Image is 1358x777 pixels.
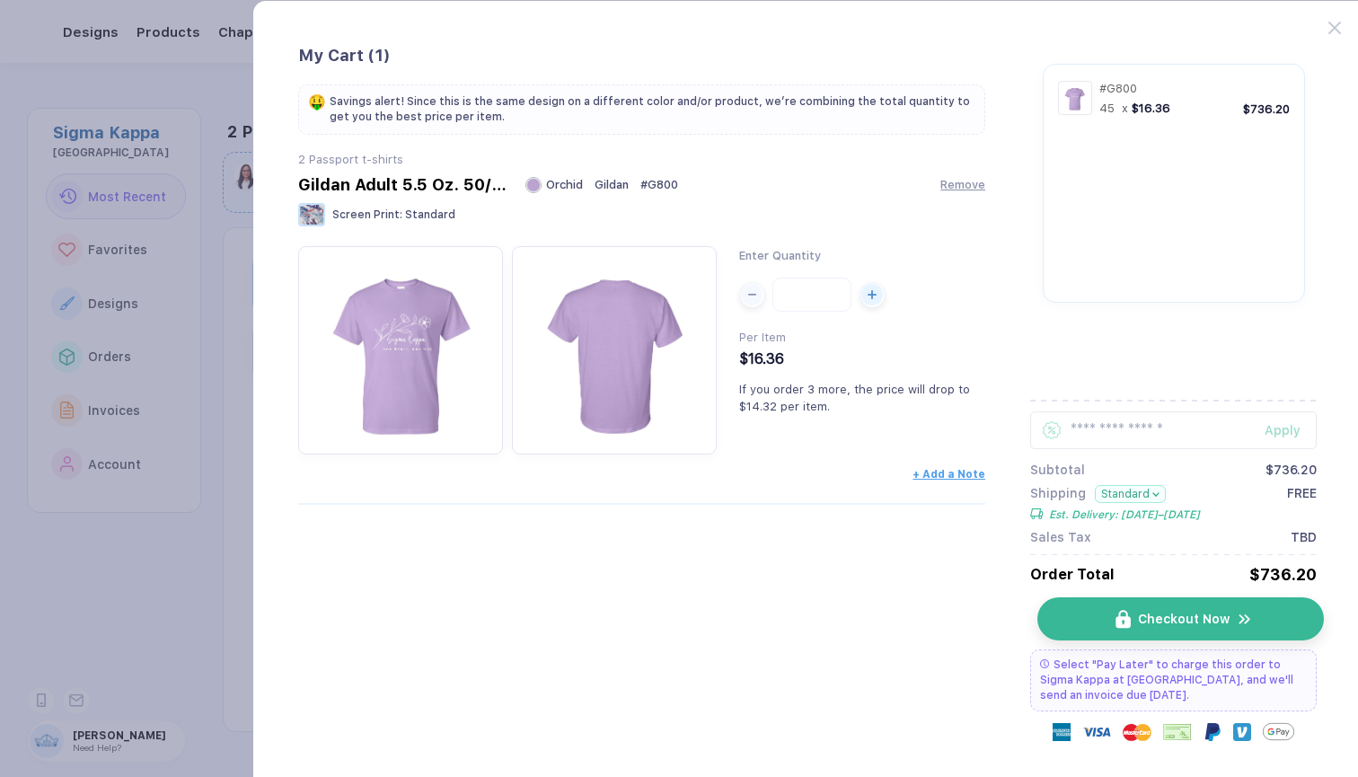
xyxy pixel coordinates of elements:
span: Est. Delivery: [DATE]–[DATE] [1049,508,1200,521]
img: f8a76f49-f1a5-4aab-8498-80d535234449_nt_back_1759267990893.jpg [521,255,708,442]
img: Paypal [1204,723,1221,741]
span: Orchid [546,178,583,191]
span: If you order 3 more, the price will drop to $14.32 per item. [739,383,970,413]
img: GPay [1263,716,1294,747]
span: Per Item [739,331,786,344]
img: Venmo [1233,723,1251,741]
span: Order Total [1030,566,1115,583]
span: Standard [405,208,455,221]
div: 2 Passport t-shirts [298,153,986,166]
button: iconCheckout Nowicon [1037,597,1323,640]
div: Gildan Adult 5.5 Oz. 50/50 T-Shirt [298,175,514,194]
img: pay later [1040,659,1049,668]
span: Enter Quantity [739,249,821,262]
div: My Cart ( 1 ) [298,46,986,66]
img: f8a76f49-f1a5-4aab-8498-80d535234449_nt_front_1759267990891.jpg [1062,84,1089,111]
div: Apply [1265,423,1317,437]
img: visa [1082,718,1111,746]
span: FREE [1287,486,1317,521]
span: 45 [1099,102,1115,115]
div: $736.20 [1243,102,1290,116]
button: + Add a Note [913,468,985,481]
span: 🤑 [308,94,326,110]
img: master-card [1123,718,1151,746]
span: TBD [1291,530,1317,544]
div: Select "Pay Later" to charge this order to Sigma Kappa at [GEOGRAPHIC_DATA], and we'll send an in... [1030,649,1316,711]
div: $736.20 [1249,565,1317,584]
span: Gildan [595,178,629,191]
img: icon [1115,610,1131,629]
div: $736.20 [1265,463,1317,477]
span: Shipping [1030,486,1086,503]
span: # G800 [1099,82,1137,95]
img: f8a76f49-f1a5-4aab-8498-80d535234449_nt_front_1759267990891.jpg [307,255,494,442]
button: Apply [1242,411,1317,449]
span: Sales Tax [1030,530,1091,544]
span: Checkout Now [1138,612,1230,626]
img: cheque [1163,723,1192,741]
button: Remove [940,178,985,191]
span: $16.36 [739,350,784,367]
img: icon [1237,611,1253,628]
span: Savings alert! Since this is the same design on a different color and/or product, we’re combining... [330,94,976,125]
button: Standard [1095,485,1166,503]
span: # G800 [640,178,678,191]
img: Screen Print [298,203,325,226]
span: Screen Print : [332,208,402,221]
span: $16.36 [1132,102,1170,115]
span: x [1122,102,1128,115]
span: Subtotal [1030,463,1085,477]
img: express [1053,723,1071,741]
